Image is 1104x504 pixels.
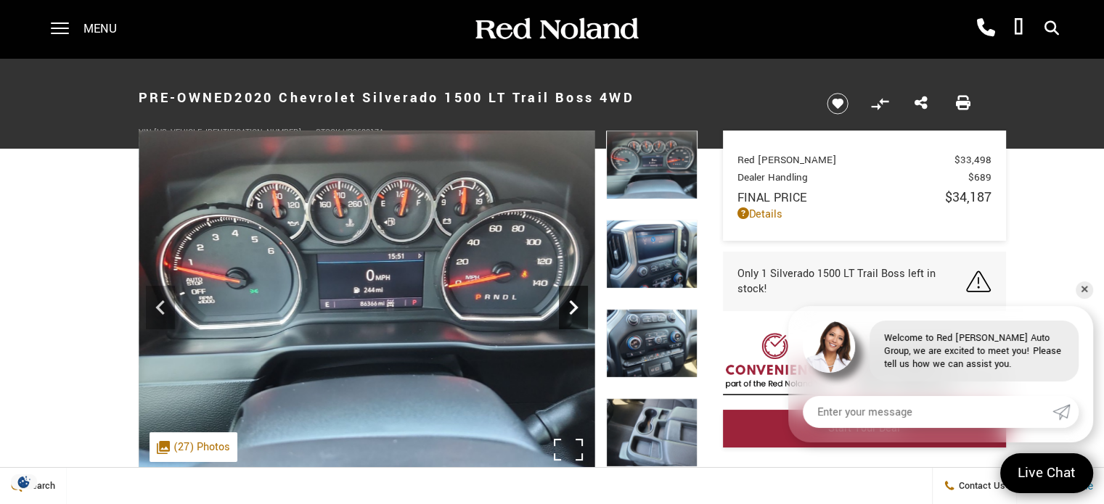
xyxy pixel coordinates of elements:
[737,207,991,222] a: Details
[606,131,698,199] img: Used 2020 Summit White Chevrolet LT Trail Boss image 14
[139,131,595,473] img: Used 2020 Summit White Chevrolet LT Trail Boss image 14
[316,127,343,138] span: Stock:
[822,92,854,115] button: Save vehicle
[737,153,991,167] a: Red [PERSON_NAME] $33,498
[559,286,588,329] div: Next
[737,188,991,207] a: Final Price $34,187
[737,170,968,184] span: Dealer Handling
[956,94,970,113] a: Print this Pre-Owned 2020 Chevrolet Silverado 1500 LT Trail Boss 4WD
[150,432,237,462] div: (27) Photos
[473,17,639,42] img: Red Noland Auto Group
[737,266,966,297] span: Only 1 Silverado 1500 LT Trail Boss left in stock!
[737,170,991,184] a: Dealer Handling $689
[737,153,954,167] span: Red [PERSON_NAME]
[154,127,301,138] span: [US_VEHICLE_IDENTIFICATION_NUMBER]
[954,153,991,167] span: $33,498
[606,220,698,289] img: Used 2020 Summit White Chevrolet LT Trail Boss image 15
[1010,463,1083,483] span: Live Chat
[803,396,1052,428] input: Enter your message
[139,88,235,107] strong: Pre-Owned
[1000,453,1093,493] a: Live Chat
[606,398,698,467] img: Used 2020 Summit White Chevrolet LT Trail Boss image 17
[7,474,41,489] section: Click to Open Cookie Consent Modal
[1052,396,1079,428] a: Submit
[7,474,41,489] img: Opt-Out Icon
[803,321,855,373] img: Agent profile photo
[606,309,698,378] img: Used 2020 Summit White Chevrolet LT Trail Boss image 16
[870,321,1079,381] div: Welcome to Red [PERSON_NAME] Auto Group, we are excited to meet you! Please tell us how we can as...
[139,69,803,127] h1: 2020 Chevrolet Silverado 1500 LT Trail Boss 4WD
[945,188,991,207] span: $34,187
[737,189,945,206] span: Final Price
[723,410,1006,447] a: Start Your Deal
[968,170,991,184] span: $689
[915,94,928,113] a: Share this Pre-Owned 2020 Chevrolet Silverado 1500 LT Trail Boss 4WD
[343,127,384,138] span: UP268017A
[869,93,891,115] button: Compare Vehicle
[146,286,175,329] div: Previous
[955,479,1005,492] span: Contact Us
[139,127,154,138] span: VIN:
